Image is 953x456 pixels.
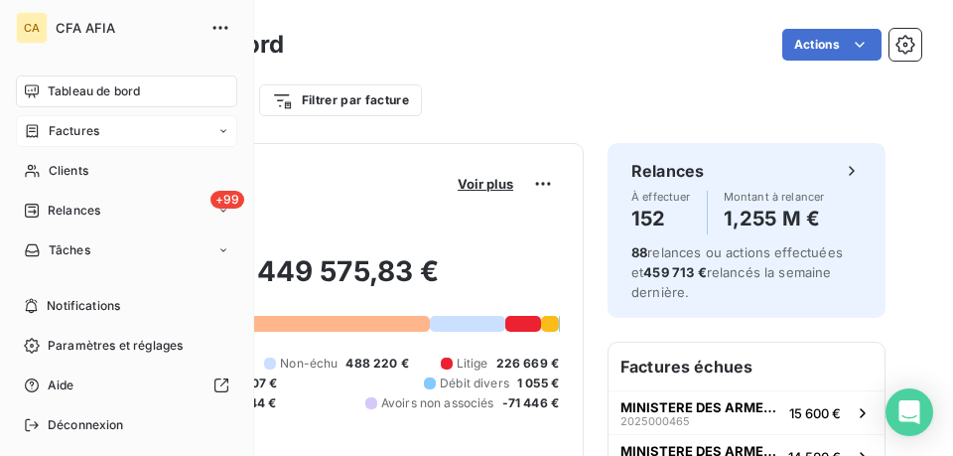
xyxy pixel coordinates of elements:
span: -71 446 € [502,394,559,412]
button: Filtrer par facture [259,84,422,116]
span: Débit divers [440,375,509,392]
span: Voir plus [458,176,513,192]
span: Avoirs non associés [381,394,494,412]
span: 88 [631,244,647,260]
span: 488 220 € [345,355,408,373]
span: 2025000465 [620,415,690,427]
span: CFA AFIA [56,20,199,36]
div: CA [16,12,48,44]
h2: 2 449 575,83 € [112,253,559,309]
button: Voir plus [452,175,519,193]
span: +99 [210,191,244,209]
span: Montant à relancer [724,191,825,203]
span: 459 713 € [643,264,706,280]
button: Actions [782,29,882,61]
button: MINISTERE DES ARMEES / CMG202500046515 600 € [609,390,885,434]
span: 1 055 € [517,375,559,392]
span: Non-échu [280,355,338,373]
span: À effectuer [631,191,691,203]
span: 226 669 € [496,355,559,373]
a: Aide [16,370,237,401]
span: 15 600 € [789,405,841,421]
span: relances ou actions effectuées et relancés la semaine dernière. [631,244,843,300]
span: Paramètres et réglages [48,337,183,355]
div: Open Intercom Messenger [885,388,933,436]
span: Tâches [49,241,90,259]
span: Clients [49,162,88,180]
span: Relances [48,202,100,220]
span: Déconnexion [48,416,124,434]
span: Litige [457,355,488,373]
h4: 152 [631,203,691,234]
h6: Factures échues [609,343,885,390]
span: Notifications [47,297,120,315]
span: Tableau de bord [48,82,140,100]
h4: 1,255 M € [724,203,825,234]
span: MINISTERE DES ARMEES / CMG [620,399,781,415]
span: Aide [48,377,74,394]
h6: Relances [631,159,704,183]
span: Factures [49,122,99,140]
